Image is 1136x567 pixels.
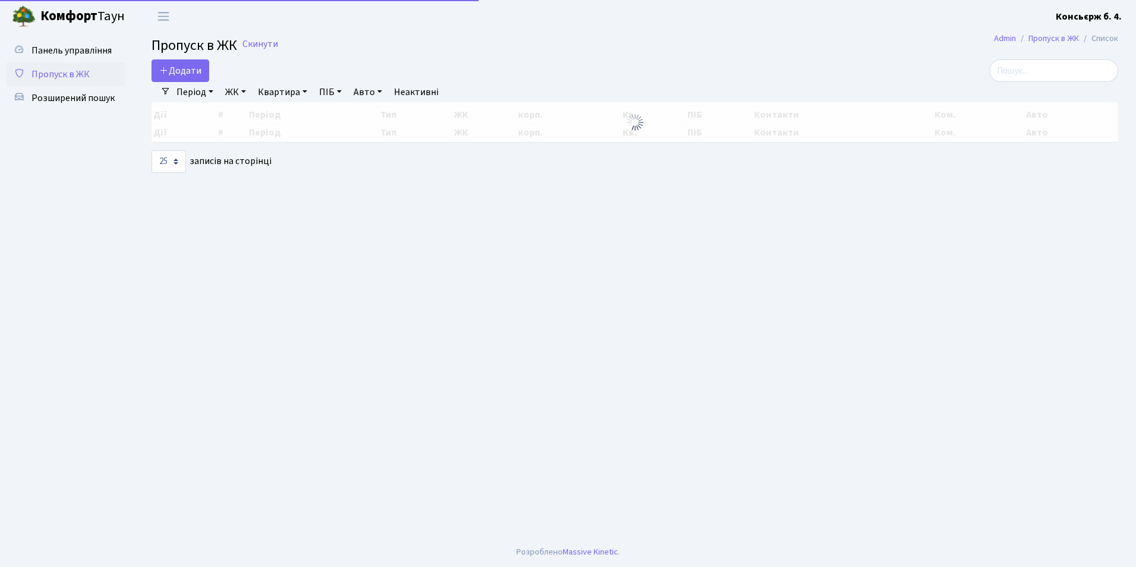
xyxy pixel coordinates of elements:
[989,59,1118,82] input: Пошук...
[152,35,237,56] span: Пропуск в ЖК
[12,5,36,29] img: logo.png
[1028,32,1079,45] a: Пропуск в ЖК
[31,44,112,57] span: Панель управління
[220,82,251,102] a: ЖК
[563,546,618,558] a: Massive Kinetic
[1079,32,1118,45] li: Список
[152,59,209,82] a: Додати
[994,32,1016,45] a: Admin
[1056,10,1122,23] b: Консьєрж б. 4.
[314,82,346,102] a: ПІБ
[31,68,90,81] span: Пропуск в ЖК
[976,26,1136,51] nav: breadcrumb
[253,82,312,102] a: Квартира
[149,7,178,26] button: Переключити навігацію
[40,7,97,26] b: Комфорт
[389,82,443,102] a: Неактивні
[6,86,125,110] a: Розширений пошук
[172,82,218,102] a: Період
[516,546,620,559] div: Розроблено .
[349,82,387,102] a: Авто
[159,64,201,77] span: Додати
[242,39,278,50] a: Скинути
[1056,10,1122,24] a: Консьєрж б. 4.
[40,7,125,27] span: Таун
[6,39,125,62] a: Панель управління
[626,113,645,132] img: Обробка...
[31,92,115,105] span: Розширений пошук
[152,150,186,173] select: записів на сторінці
[152,150,272,173] label: записів на сторінці
[6,62,125,86] a: Пропуск в ЖК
